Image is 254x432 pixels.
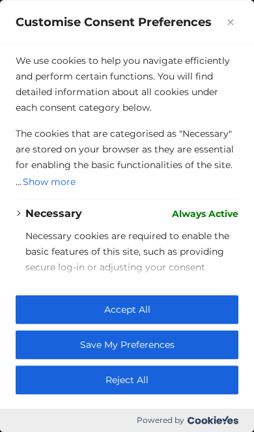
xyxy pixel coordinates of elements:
[172,206,238,222] span: Always Active
[16,295,238,324] button: Accept All
[16,14,212,30] span: Customise Consent Preferences
[16,330,238,359] button: Save My Preferences
[16,126,238,191] p: The cookies that are categorised as "Necessary" are stored on your browser as they are essential ...
[188,416,238,425] img: Cookieyes logo
[25,228,238,306] p: Necessary cookies are required to enable the basic features of this site, such as providing secur...
[223,14,238,30] button: Close
[21,173,77,191] button: Show more
[25,206,82,222] button: Necessary
[16,53,238,115] p: We use cookies to help you navigate efficiently and perform certain functions. You will find deta...
[227,19,234,25] img: Close
[16,366,238,394] button: Reject All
